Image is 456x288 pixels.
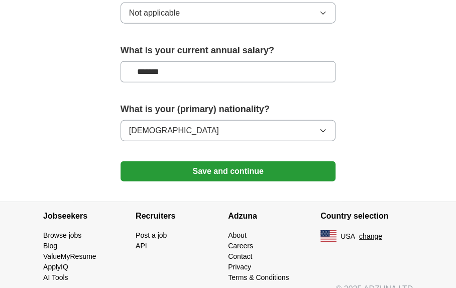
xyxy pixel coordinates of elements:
a: AI Tools [43,273,68,281]
a: ApplyIQ [43,263,68,271]
h4: Country selection [320,202,413,230]
span: USA [340,231,355,242]
label: What is your (primary) nationality? [121,103,336,116]
span: [DEMOGRAPHIC_DATA] [129,125,219,137]
button: [DEMOGRAPHIC_DATA] [121,120,336,141]
a: Post a job [136,231,167,239]
img: US flag [320,230,336,242]
a: ValueMyResume [43,252,96,260]
button: change [359,231,382,242]
a: About [228,231,247,239]
a: Browse jobs [43,231,81,239]
label: What is your current annual salary? [121,44,336,57]
a: API [136,242,147,250]
button: Save and continue [121,161,336,181]
a: Terms & Conditions [228,273,289,281]
a: Blog [43,242,57,250]
a: Privacy [228,263,251,271]
a: Careers [228,242,253,250]
span: Not applicable [129,7,180,19]
a: Contact [228,252,252,260]
button: Not applicable [121,3,336,24]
